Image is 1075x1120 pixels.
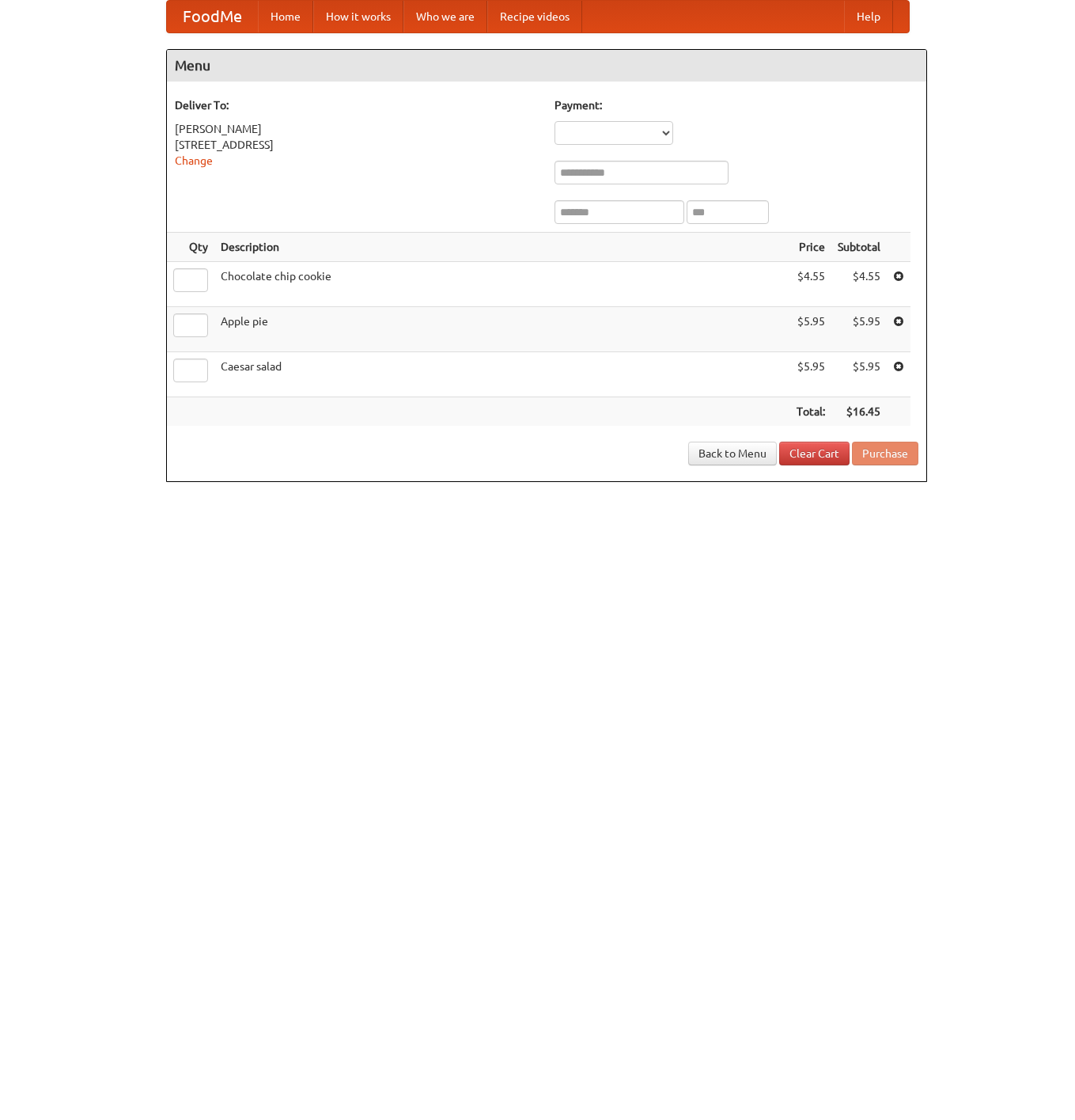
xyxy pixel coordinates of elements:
[852,442,918,465] button: Purchase
[844,1,893,32] a: Help
[167,1,258,32] a: FoodMe
[313,1,403,32] a: How it works
[214,233,790,262] th: Description
[167,50,926,82] h4: Menu
[214,262,790,307] td: Chocolate chip cookie
[688,442,777,465] a: Back to Menu
[175,121,539,137] div: [PERSON_NAME]
[831,307,887,352] td: $5.95
[555,97,918,113] h5: Payment:
[258,1,313,32] a: Home
[790,233,831,262] th: Price
[831,262,887,307] td: $4.55
[167,233,214,262] th: Qty
[779,442,850,465] a: Clear Cart
[790,262,831,307] td: $4.55
[831,397,887,427] th: $16.45
[831,233,887,262] th: Subtotal
[214,352,790,397] td: Caesar salad
[790,352,831,397] td: $5.95
[831,352,887,397] td: $5.95
[175,137,539,153] div: [STREET_ADDRESS]
[175,154,213,167] a: Change
[790,397,831,427] th: Total:
[790,307,831,352] td: $5.95
[403,1,487,32] a: Who we are
[214,307,790,352] td: Apple pie
[487,1,582,32] a: Recipe videos
[175,97,539,113] h5: Deliver To:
